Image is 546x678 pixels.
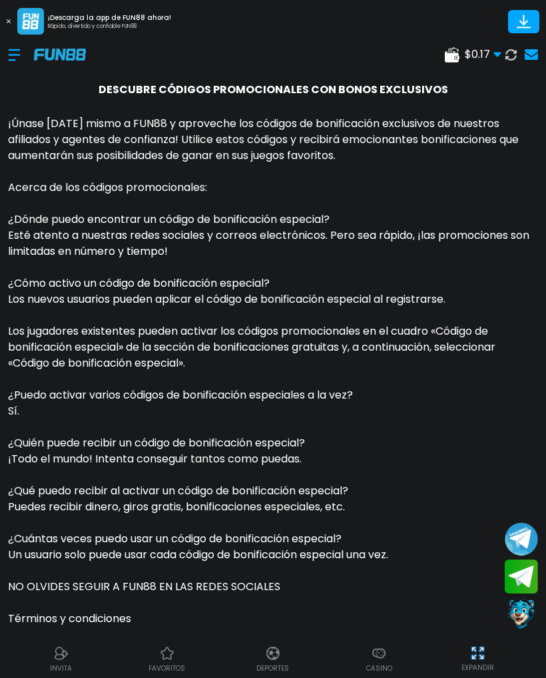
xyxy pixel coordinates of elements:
img: hide [469,645,486,661]
p: INVITA [50,663,72,673]
a: ReferralReferralINVITA [8,643,114,673]
span: ¿Cuántas veces puedo usar un código de bonificación especial? [8,531,342,546]
button: Contact customer service [505,597,538,631]
span: ¡Únase [DATE] mismo a FUN88 y aproveche los códigos de bonificación exclusivos de nuestros afilia... [8,116,519,163]
a: DeportesDeportesDeportes [220,643,326,673]
span: NO OLVIDES SEGUIR A FUN88 EN LAS REDES SOCIALES [8,579,280,594]
span: ¿Qué puedo recibir al activar un código de bonificación especial? [8,483,348,498]
span: Un usuario solo puede usar cada código de bonificación especial una vez. [8,547,388,562]
span: Términos y condiciones [8,611,131,626]
span: Sí. [8,403,19,419]
span: DESCUBRE CÓDIGOS PROMOCIONALES CON BONOS EXCLUSIVOS [99,82,448,97]
span: ¿Quién puede recibir un código de bonificación especial? [8,435,305,450]
img: Company Logo [34,49,86,60]
span: Esté atento a nuestras redes sociales y correos electrónicos. Pero sea rápido, ¡las promociones s... [8,228,529,259]
p: Rápido, divertido y confiable FUN88 [48,23,171,31]
span: Acerca de los códigos promocionales: [8,180,207,195]
a: Casino FavoritosCasino Favoritosfavoritos [114,643,220,673]
p: Deportes [256,663,289,673]
img: Casino Favoritos [159,645,175,661]
img: Deportes [265,645,281,661]
button: Join telegram [505,560,538,594]
p: Casino [366,663,392,673]
p: ¡Descarga la app de FUN88 ahora! [48,13,171,23]
span: $ 0.17 [465,47,501,63]
p: EXPANDIR [461,663,494,673]
a: CasinoCasinoCasino [326,643,432,673]
span: ¿Cómo activo un código de bonificación especial? [8,275,270,291]
span: ¿Puedo activar varios códigos de bonificación especiales a la vez? [8,387,353,403]
span: Los jugadores existentes pueden activar los códigos promocionales en el cuadro «Código de bonific... [8,323,495,371]
img: App Logo [17,8,44,35]
img: Referral [53,645,69,661]
span: Puedes recibir dinero, giros gratis, bonificaciones especiales, etc. [8,499,345,514]
p: favoritos [148,663,185,673]
span: Los nuevos usuarios pueden aplicar el código de bonificación especial al registrarse. [8,291,445,307]
span: ¿Dónde puedo encontrar un código de bonificación especial? [8,212,330,227]
button: Join telegram channel [505,522,538,556]
span: ¡Todo el mundo! Intenta conseguir tantos como puedas. [8,451,302,466]
img: Casino [371,645,387,661]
